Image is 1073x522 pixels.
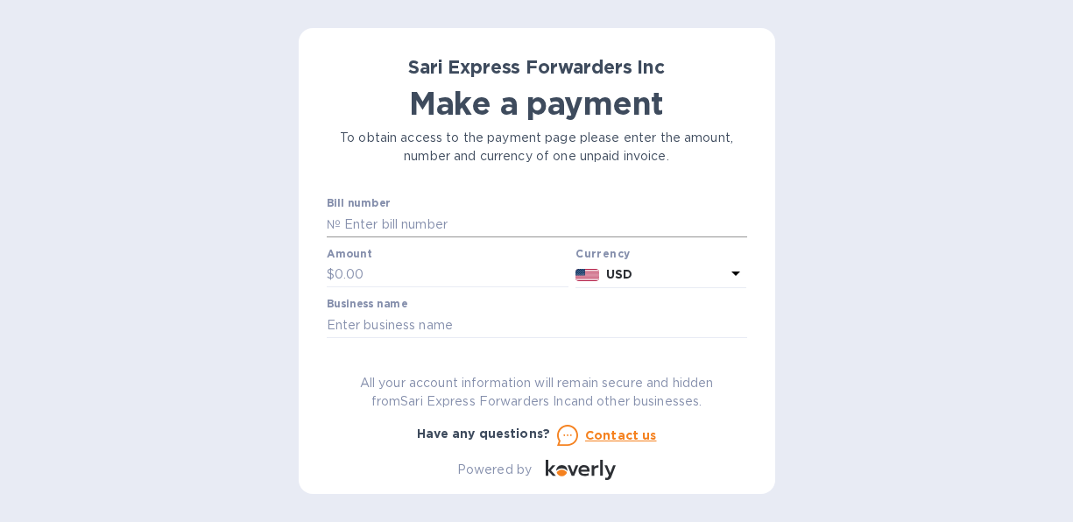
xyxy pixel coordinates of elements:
b: Sari Express Forwarders Inc [408,56,664,78]
input: Enter business name [327,312,747,338]
b: USD [606,267,632,281]
b: Currency [575,247,630,260]
p: To obtain access to the payment page please enter the amount, number and currency of one unpaid i... [327,129,747,166]
p: $ [327,265,335,284]
label: Amount [327,249,371,259]
h1: Make a payment [327,85,747,122]
p: All your account information will remain secure and hidden from Sari Express Forwarders Inc and o... [327,374,747,411]
label: Business name [327,300,407,310]
label: Bill number [327,199,390,209]
u: Contact us [585,428,657,442]
p: № [327,215,341,234]
b: Have any questions? [417,427,551,441]
p: Powered by [457,461,532,479]
input: Enter bill number [341,211,747,237]
input: 0.00 [335,262,569,288]
img: USD [575,269,599,281]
